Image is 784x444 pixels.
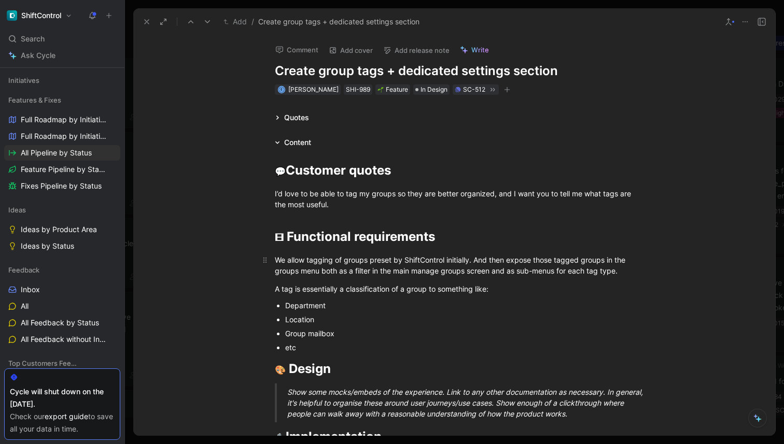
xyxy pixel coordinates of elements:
a: Fixes Pipeline by Status [4,178,120,194]
strong: Functional requirements [287,229,435,244]
div: In Design [413,84,450,95]
span: Full Roadmap by Initiatives/Status [21,131,108,141]
div: SC-512 [463,84,485,95]
div: Feedback [4,262,120,278]
span: Features & Fixes [8,95,61,105]
div: IdeasIdeas by Product AreaIdeas by Status [4,202,120,254]
button: Add [221,16,249,28]
em: Show some mocks/embeds of the experience. Link to any other documentation as necessary. In genera... [287,388,645,418]
h1: Create group tags + dedicated settings section [275,63,634,79]
span: In Design [421,84,447,95]
a: Inbox [4,282,120,297]
div: Search [4,31,120,47]
div: I’d love to be able to tag my groups so they are better organized, and I want you to tell me what... [275,188,634,210]
strong: Implementation [286,429,382,444]
div: FeedbackInboxAllAll Feedback by StatusAll Feedback without Insights [4,262,120,347]
span: Feature Pipeline by Status [21,164,106,175]
a: Full Roadmap by Initiatives/Status [4,128,120,144]
span: Ideas by Status [21,241,74,251]
strong: Customer quotes [286,163,391,178]
button: Add cover [324,43,377,58]
span: All [21,301,29,311]
a: Full Roadmap by Initiatives [4,112,120,127]
div: Quotes [271,111,313,124]
button: ShiftControlShiftControl [4,8,75,23]
div: Initiatives [4,73,120,91]
div: Initiatives [4,73,120,88]
div: E [278,87,284,93]
a: All Pipeline by Status [4,145,120,161]
a: Ideas by Status [4,238,120,254]
span: All Feedback without Insights [21,334,107,345]
span: Fixes Pipeline by Status [21,181,102,191]
strong: Design [289,361,331,376]
div: 🌱Feature [375,84,410,95]
span: All Feedback by Status [21,318,99,328]
a: Ask Cycle [4,48,120,63]
span: Ask Cycle [21,49,55,62]
div: A tag is essentially a classification of a group to something like: [275,283,634,294]
a: export guide [45,412,88,421]
span: Search [21,33,45,45]
span: Ideas by Product Area [21,224,97,235]
a: Feature Pipeline by Status [4,162,120,177]
span: Full Roadmap by Initiatives [21,114,106,125]
div: Cycle will shut down on the [DATE]. [10,385,115,410]
span: Initiatives [8,75,39,85]
a: All Feedback by Status [4,315,120,331]
div: Content [284,136,311,149]
span: Write [471,45,489,54]
div: Location [285,314,634,325]
span: Top Customers Feedback [8,358,80,368]
span: Create group tags + dedicated settings section [258,16,419,28]
a: All [4,298,120,314]
div: Group mailbox [285,328,634,339]
div: Department [285,300,634,311]
span: [PERSON_NAME] [288,85,339,93]
button: Comment [271,42,323,57]
div: SHI-989 [346,84,370,95]
span: 💬 [275,166,286,177]
span: Ideas [8,205,26,215]
span: Inbox [21,284,40,295]
span: 🎞 [275,233,284,243]
h1: ShiftControl [21,11,61,20]
img: ShiftControl [7,10,17,21]
div: Top Customers Feedback [4,355,120,371]
span: All Pipeline by Status [21,148,92,158]
div: Features & FixesFull Roadmap by InitiativesFull Roadmap by Initiatives/StatusAll Pipeline by Stat... [4,92,120,194]
div: etc [285,342,634,353]
div: Features & Fixes [4,92,120,108]
span: 🦾 [275,433,286,443]
div: Ideas [4,202,120,218]
a: All Feedback without Insights [4,332,120,347]
span: 🎨 [275,365,286,375]
button: Add release note [379,43,454,58]
a: Ideas by Product Area [4,222,120,237]
div: We allow tagging of groups preset by ShiftControl initially. And then expose those tagged groups ... [275,254,634,276]
img: 🌱 [377,87,384,93]
button: Write [455,42,494,57]
div: Content [271,136,315,149]
div: Quotes [284,111,309,124]
span: / [251,16,254,28]
span: Feedback [8,265,39,275]
div: Top Customers Feedback [4,355,120,374]
div: Feature [377,84,408,95]
div: Check our to save all your data in time. [10,410,115,435]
